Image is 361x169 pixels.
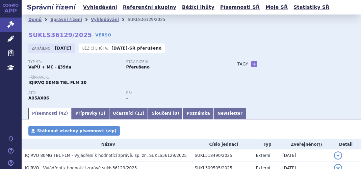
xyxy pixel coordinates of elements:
a: VERSO [95,32,111,38]
span: Stáhnout všechny písemnosti (zip) [37,129,117,133]
th: Zveřejněno [279,139,331,149]
td: [DATE] [279,149,331,162]
a: SŘ přerušeno [129,46,162,51]
span: IQIRVO 80MG TBL FLM 30 [28,80,86,85]
a: Účastníci (11) [109,108,148,119]
strong: Přerušeno [126,65,150,69]
a: Sloučení (0) [148,108,183,119]
a: Vyhledávání [91,17,119,22]
p: Přípravek: [28,76,224,80]
a: Statistiky SŘ [291,3,331,12]
strong: ELAFIBRANOR [28,96,49,101]
a: Vyhledávání [81,3,119,12]
abbr: (?) [317,142,322,147]
p: RS: [126,91,217,95]
button: detail [334,151,342,160]
span: 11 [137,111,143,116]
th: Číslo jednací [191,139,253,149]
a: Poznámka [183,108,213,119]
th: Název [22,139,191,149]
strong: VaPÚ + MC - §39da [28,65,71,69]
a: Referenční skupiny [121,3,178,12]
strong: - [126,96,128,101]
a: Písemnosti (42) [28,108,72,119]
th: Detail [331,139,361,149]
span: 1 [101,111,103,116]
strong: [DATE] [55,46,71,51]
span: 0 [175,111,177,116]
strong: [DATE] [111,46,128,51]
a: Správní řízení [50,17,82,22]
a: + [251,61,257,67]
p: - [111,46,162,51]
p: Typ SŘ: [28,60,120,64]
a: Přípravky (1) [72,108,109,119]
span: 42 [60,111,66,116]
span: IQIRVO 80MG TBL FLM - Vyjádření k hodnotící zprávě, sp. zn. SUKLS36129/2025 [25,153,187,158]
td: SUKL318490/2025 [191,149,253,162]
span: Zahájeno: [32,46,53,51]
span: Běžící lhůta: [82,46,110,51]
th: Typ [253,139,279,149]
a: Moje SŘ [263,3,290,12]
h3: Tagy [237,60,248,68]
a: Písemnosti SŘ [218,3,262,12]
p: ATC: [28,91,120,95]
p: Stav řízení: [126,60,217,64]
li: SUKLS36129/2025 [128,15,174,25]
a: Newsletter [214,108,246,119]
span: Externí [256,153,270,158]
h2: Správní řízení [22,2,81,12]
a: Stáhnout všechny písemnosti (zip) [28,126,120,136]
strong: SUKLS36129/2025 [28,31,92,38]
a: Běžící lhůty [180,3,216,12]
a: Domů [28,17,42,22]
